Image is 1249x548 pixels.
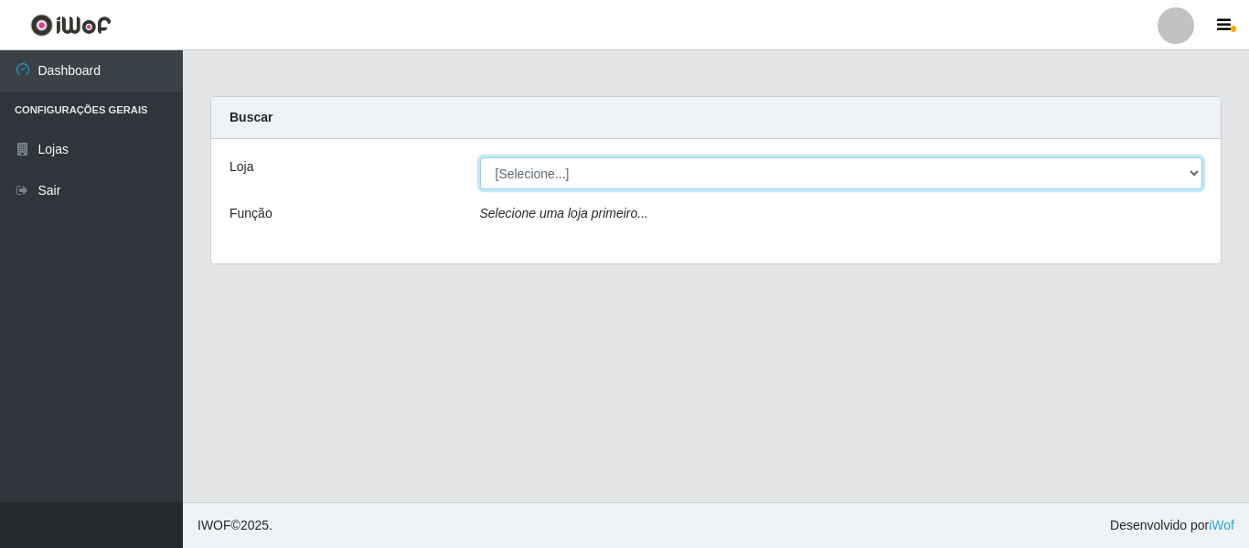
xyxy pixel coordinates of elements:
[480,206,648,220] i: Selecione uma loja primeiro...
[197,518,231,532] span: IWOF
[1209,518,1234,532] a: iWof
[230,204,272,223] label: Função
[230,110,272,124] strong: Buscar
[30,14,112,37] img: CoreUI Logo
[230,157,253,177] label: Loja
[197,516,272,535] span: © 2025 .
[1110,516,1234,535] span: Desenvolvido por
